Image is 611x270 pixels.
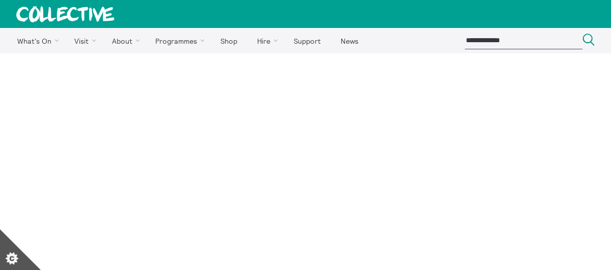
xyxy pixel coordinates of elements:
[103,28,145,53] a: About
[211,28,246,53] a: Shop
[331,28,367,53] a: News
[248,28,283,53] a: Hire
[285,28,329,53] a: Support
[147,28,210,53] a: Programmes
[66,28,101,53] a: Visit
[8,28,64,53] a: What's On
